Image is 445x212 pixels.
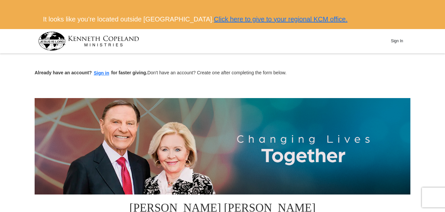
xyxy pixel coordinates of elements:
strong: Already have an account? for faster giving. [35,70,147,75]
a: Click here to give to your regional KCM office. [214,16,347,23]
img: kcm-header-logo.svg [38,32,139,51]
p: Don't have an account? Create one after completing the form below. [35,69,410,77]
button: Sign In [387,36,407,46]
div: It looks like you’re located outside [GEOGRAPHIC_DATA]. [38,10,407,29]
button: Sign in [92,69,111,77]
